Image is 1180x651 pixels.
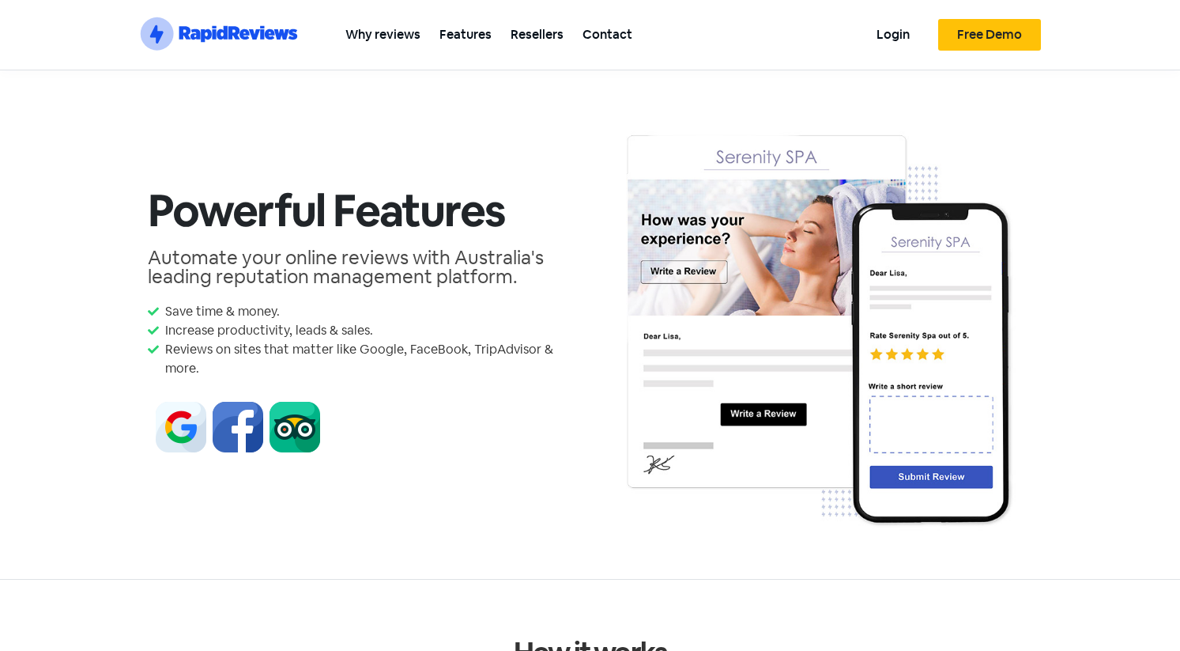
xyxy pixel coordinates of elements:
[148,188,582,233] h1: Powerful Features
[501,17,573,52] a: Resellers
[161,340,582,378] span: Reviews on sites that matter like Google, FaceBook, TripAdvisor & more.
[336,17,430,52] a: Why reviews
[573,17,642,52] a: Contact
[430,17,501,52] a: Features
[161,302,280,321] span: Save time & money.
[161,321,373,340] span: Increase productivity, leads & sales.
[867,17,919,52] a: Login
[938,19,1041,51] a: Free Demo
[957,28,1022,41] span: Free Demo
[148,248,582,286] h3: Automate your online reviews with Australia's leading reputation management platform.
